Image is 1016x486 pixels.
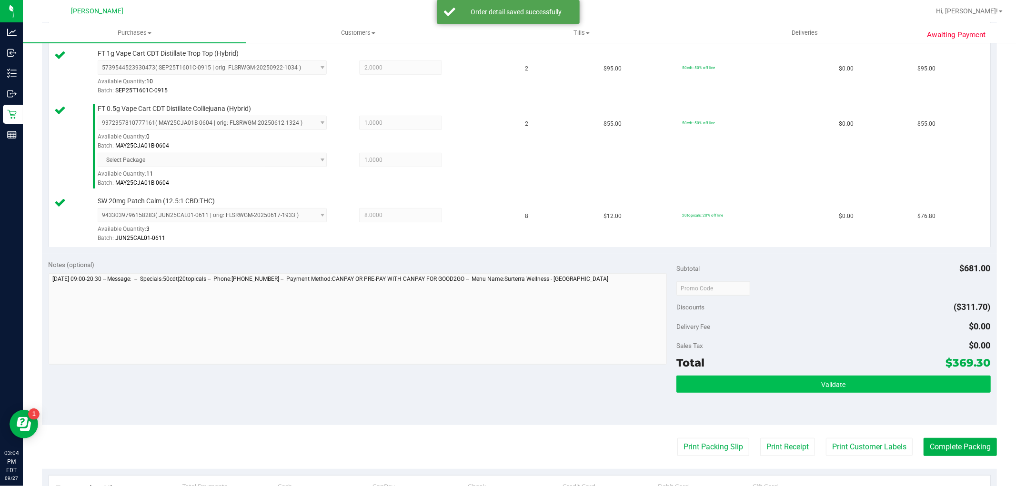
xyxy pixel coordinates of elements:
span: $0.00 [839,212,854,221]
span: $681.00 [960,263,991,273]
span: Delivery Fee [676,323,710,330]
input: Promo Code [676,281,750,296]
a: Deliveries [693,23,916,43]
span: 50cdt: 50% off line [682,120,715,125]
span: FT 1g Vape Cart CDT Distillate Trop Top (Hybrid) [98,49,239,58]
button: Print Customer Labels [826,438,913,456]
span: $12.00 [604,212,622,221]
div: Available Quantity: [98,130,339,149]
div: Available Quantity: [98,75,339,93]
inline-svg: Inventory [7,69,17,78]
span: 2 [525,119,529,129]
span: $55.00 [604,119,622,129]
span: Tills [470,29,693,37]
span: JUN25CAL01-0611 [115,235,165,241]
span: $55.00 [917,119,936,129]
span: Sales Tax [676,342,703,349]
div: Available Quantity: [98,222,339,241]
span: Hi, [PERSON_NAME]! [936,7,998,15]
inline-svg: Reports [7,130,17,139]
span: [PERSON_NAME] [71,7,123,15]
p: 03:04 PM EDT [4,449,19,475]
span: Batch: [98,179,114,186]
span: Batch: [98,142,114,149]
span: $0.00 [839,119,854,129]
span: 2 [525,64,529,73]
button: Print Receipt [760,438,815,456]
div: Available Quantity: [98,167,339,186]
span: 0 [146,133,150,140]
span: $0.00 [969,321,991,331]
button: Print Packing Slip [677,438,749,456]
span: Deliveries [779,29,831,37]
a: Customers [246,23,470,43]
p: 09/27 [4,475,19,482]
span: MAY25CJA01B-0604 [115,142,169,149]
span: FT 0.5g Vape Cart CDT Distillate Colliejuana (Hybrid) [98,104,251,113]
span: $95.00 [917,64,936,73]
span: $369.30 [946,356,991,369]
span: SEP25T1601C-0915 [115,87,168,94]
span: 11 [146,170,153,177]
button: Validate [676,376,990,393]
span: $76.80 [917,212,936,221]
span: 50cdt: 50% off line [682,65,715,70]
iframe: Resource center [10,410,38,438]
span: MAY25CJA01B-0604 [115,179,169,186]
span: 10 [146,78,153,85]
span: Subtotal [676,265,700,272]
span: $0.00 [969,340,991,350]
inline-svg: Inbound [7,48,17,58]
span: $0.00 [839,64,854,73]
span: 20topicals: 20% off line [682,213,723,218]
span: 3 [146,226,150,232]
span: SW 20mg Patch Calm (12.5:1 CBD:THC) [98,197,215,206]
span: 8 [525,212,529,221]
span: Validate [821,381,845,388]
div: Order detail saved successfully [461,7,573,17]
span: $95.00 [604,64,622,73]
span: Awaiting Payment [927,30,986,40]
span: Total [676,356,704,369]
a: Purchases [23,23,246,43]
span: Batch: [98,87,114,94]
a: Tills [470,23,693,43]
button: Complete Packing [924,438,997,456]
span: Purchases [23,29,246,37]
inline-svg: Retail [7,109,17,119]
iframe: Resource center unread badge [28,408,40,420]
inline-svg: Outbound [7,89,17,99]
span: ($311.70) [954,302,991,312]
span: Batch: [98,235,114,241]
inline-svg: Analytics [7,28,17,37]
span: Customers [247,29,469,37]
span: Discounts [676,298,704,316]
span: Notes (optional) [49,261,95,268]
